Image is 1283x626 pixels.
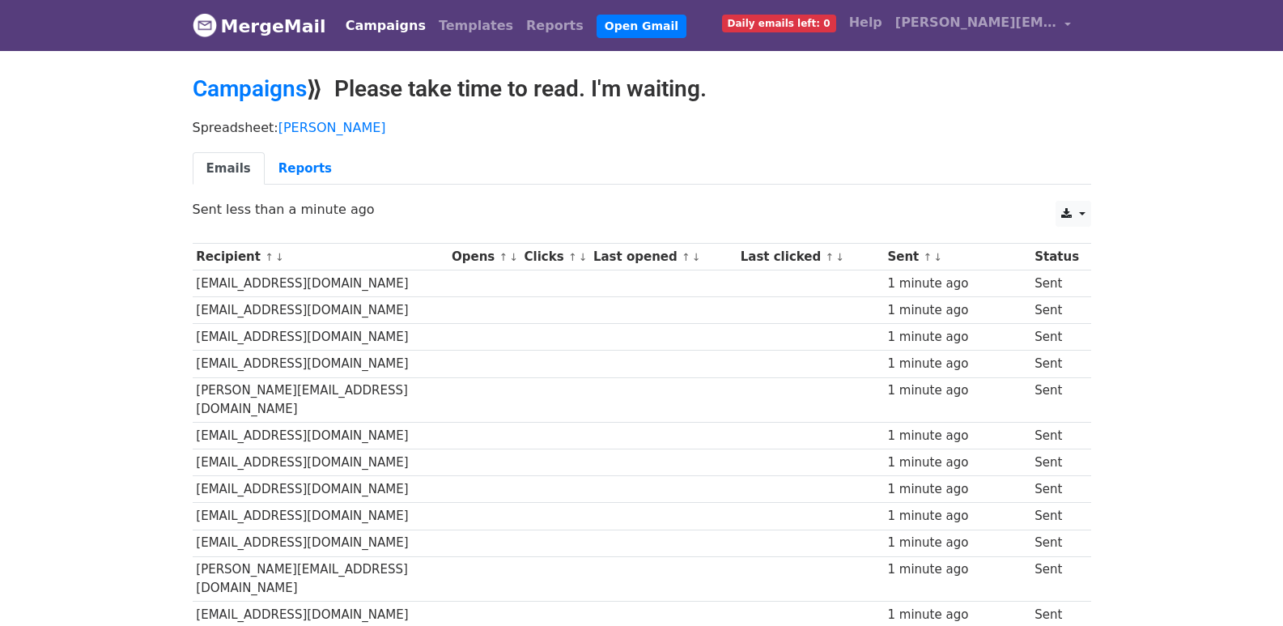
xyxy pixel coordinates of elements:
th: Sent [884,244,1031,270]
a: Templates [432,10,520,42]
div: 1 minute ago [887,606,1026,624]
img: MergeMail logo [193,13,217,37]
div: 1 minute ago [887,560,1026,579]
a: ↓ [692,251,701,263]
td: [EMAIL_ADDRESS][DOMAIN_NAME] [193,503,448,530]
th: Last opened [589,244,737,270]
th: Recipient [193,244,448,270]
a: ↓ [835,251,844,263]
td: [EMAIL_ADDRESS][DOMAIN_NAME] [193,351,448,377]
td: [EMAIL_ADDRESS][DOMAIN_NAME] [193,324,448,351]
a: MergeMail [193,9,326,43]
a: Reports [520,10,590,42]
a: Reports [265,152,346,185]
p: Spreadsheet: [193,119,1091,136]
div: 1 minute ago [887,507,1026,526]
th: Opens [448,244,520,270]
th: Status [1030,244,1082,270]
td: Sent [1030,270,1082,297]
td: Sent [1030,503,1082,530]
td: [EMAIL_ADDRESS][DOMAIN_NAME] [193,423,448,449]
a: ↑ [499,251,508,263]
a: Campaigns [339,10,432,42]
a: ↓ [933,251,942,263]
a: Help [843,6,889,39]
td: [EMAIL_ADDRESS][DOMAIN_NAME] [193,530,448,556]
a: ↑ [265,251,274,263]
a: [PERSON_NAME] [278,120,386,135]
a: ↓ [275,251,284,263]
td: Sent [1030,351,1082,377]
td: [PERSON_NAME][EMAIL_ADDRESS][DOMAIN_NAME] [193,377,448,423]
p: Sent less than a minute ago [193,201,1091,218]
td: [PERSON_NAME][EMAIL_ADDRESS][DOMAIN_NAME] [193,556,448,602]
div: 1 minute ago [887,480,1026,499]
a: Daily emails left: 0 [716,6,843,39]
div: 1 minute ago [887,454,1026,472]
span: [PERSON_NAME][EMAIL_ADDRESS][DOMAIN_NAME] [895,13,1057,32]
td: Sent [1030,449,1082,476]
div: 1 minute ago [887,427,1026,445]
td: Sent [1030,423,1082,449]
div: 1 minute ago [887,355,1026,373]
div: 1 minute ago [887,275,1026,293]
td: Sent [1030,530,1082,556]
td: [EMAIL_ADDRESS][DOMAIN_NAME] [193,270,448,297]
a: Campaigns [193,75,307,102]
a: ↓ [579,251,588,263]
div: 1 minute ago [887,301,1026,320]
a: ↑ [924,251,933,263]
span: Daily emails left: 0 [722,15,836,32]
a: ↓ [509,251,518,263]
td: Sent [1030,556,1082,602]
a: ↑ [826,251,835,263]
td: Sent [1030,324,1082,351]
div: 1 minute ago [887,328,1026,347]
td: Sent [1030,377,1082,423]
a: Open Gmail [597,15,686,38]
td: Sent [1030,297,1082,324]
a: [PERSON_NAME][EMAIL_ADDRESS][DOMAIN_NAME] [889,6,1078,45]
div: 1 minute ago [887,534,1026,552]
th: Clicks [520,244,589,270]
td: Sent [1030,476,1082,503]
div: 1 minute ago [887,381,1026,400]
th: Last clicked [737,244,884,270]
a: Emails [193,152,265,185]
a: ↑ [682,251,690,263]
h2: ⟫ Please take time to read. I'm waiting. [193,75,1091,103]
td: [EMAIL_ADDRESS][DOMAIN_NAME] [193,476,448,503]
td: [EMAIL_ADDRESS][DOMAIN_NAME] [193,297,448,324]
td: [EMAIL_ADDRESS][DOMAIN_NAME] [193,449,448,476]
a: ↑ [568,251,577,263]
